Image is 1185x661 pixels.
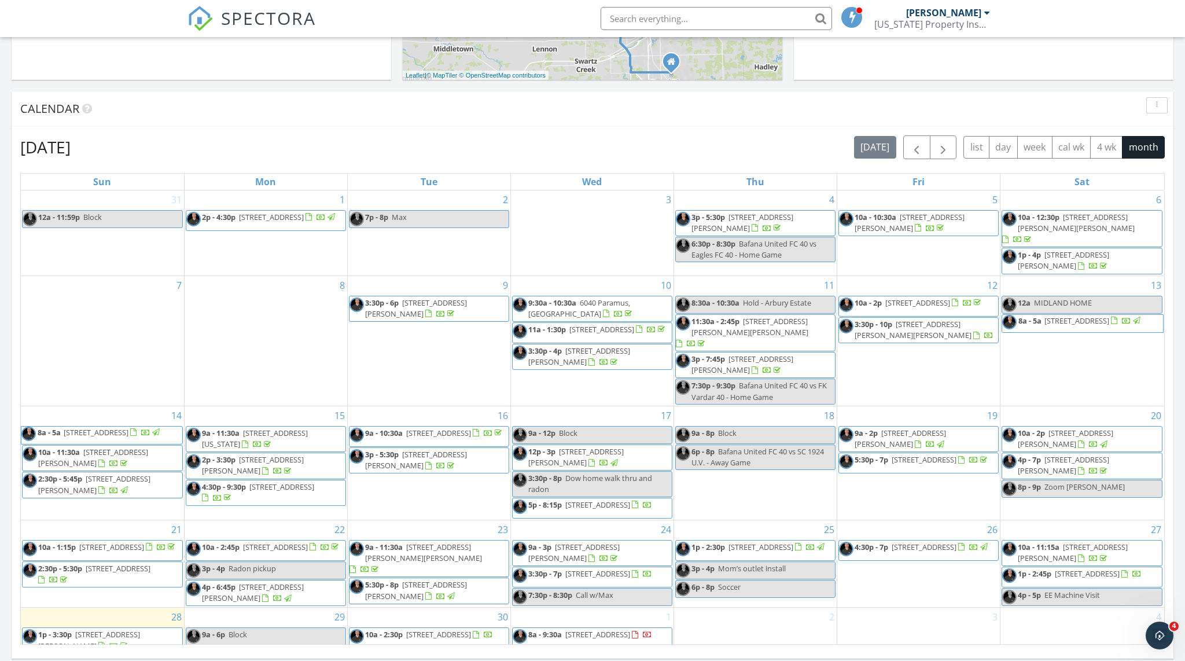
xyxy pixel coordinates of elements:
a: Go to September 14, 2025 [169,406,184,425]
a: Go to September 22, 2025 [332,520,347,539]
a: 2:30p - 5:30p [STREET_ADDRESS] [38,563,150,585]
span: [STREET_ADDRESS] [243,542,308,552]
img: heif_image.jpeg [839,542,853,556]
button: cal wk [1052,136,1091,159]
span: Max [392,212,407,222]
td: Go to September 5, 2025 [837,190,1000,276]
span: [STREET_ADDRESS][PERSON_NAME] [528,446,624,468]
a: 5:30p - 7p [STREET_ADDRESS] [838,453,999,473]
a: 10a - 1:15p [STREET_ADDRESS] [38,542,177,552]
a: Go to September 24, 2025 [658,520,674,539]
a: 1p - 4p [STREET_ADDRESS][PERSON_NAME] [1002,248,1162,274]
span: 11a - 1:30p [528,324,566,335]
td: Go to September 11, 2025 [674,276,837,406]
img: heif_image.jpeg [1002,212,1017,226]
a: 4:30p - 7p [STREET_ADDRESS] [855,542,989,552]
a: Monday [253,174,278,190]
a: 11:30a - 2:45p [STREET_ADDRESS][PERSON_NAME][PERSON_NAME] [676,316,808,348]
a: 1p - 2:30p [STREET_ADDRESS] [675,540,836,561]
img: heif_image.jpeg [349,298,364,312]
td: Go to September 18, 2025 [674,406,837,520]
a: 2p - 4:30p [STREET_ADDRESS] [202,212,337,222]
a: Go to September 16, 2025 [495,406,510,425]
span: 10a - 2:45p [202,542,240,552]
img: heif_image.jpeg [676,298,690,312]
a: 5p - 8:15p [STREET_ADDRESS] [528,500,652,510]
td: Go to September 7, 2025 [21,276,184,406]
span: MIDLAND HOME [1034,298,1092,308]
a: 4p - 7p [STREET_ADDRESS][PERSON_NAME] [1018,454,1109,476]
span: Bafana United FC 40 vs SC 1924 U.V. - Away Game [691,446,824,468]
a: Friday [910,174,927,190]
a: 2:30p - 5:45p [STREET_ADDRESS][PERSON_NAME] [38,473,150,495]
div: | [403,71,549,80]
a: Go to September 10, 2025 [658,276,674,295]
img: heif_image.jpeg [21,427,36,441]
a: 10a - 12:30p [STREET_ADDRESS][PERSON_NAME][PERSON_NAME] [1002,210,1162,248]
img: heif_image.jpeg [839,428,853,442]
span: [STREET_ADDRESS] [565,500,630,510]
span: 3:30p - 6p [365,298,399,308]
span: [STREET_ADDRESS][PERSON_NAME] [528,542,620,563]
a: 3p - 5:30p [STREET_ADDRESS][PERSON_NAME] [365,449,467,471]
td: Go to September 1, 2025 [184,190,347,276]
a: 8a - 5a [STREET_ADDRESS] [21,426,183,445]
a: 9:30a - 10:30a 6040 Paramus, [GEOGRAPHIC_DATA] [512,296,672,322]
button: day [989,136,1018,159]
span: 7p - 8p [365,212,388,222]
a: 4:30p - 9:30p [STREET_ADDRESS] [186,480,346,506]
a: 1p - 4p [STREET_ADDRESS][PERSON_NAME] [1018,249,1109,271]
span: Dow home walk thru and radon [528,473,652,494]
img: heif_image.jpeg [676,238,690,253]
a: 2p - 4:30p [STREET_ADDRESS] [186,210,346,231]
a: 3p - 5:30p [STREET_ADDRESS][PERSON_NAME] [691,212,793,233]
img: heif_image.jpeg [676,542,690,556]
span: 9a - 2p [855,428,878,438]
span: 5:30p - 7p [855,454,888,465]
span: 8:30a - 10:30a [691,298,739,308]
span: 9a - 10:30a [365,428,403,438]
div: Michigan Property Inspections [874,19,990,30]
td: Go to September 3, 2025 [510,190,674,276]
span: 4p - 7p [1018,454,1041,465]
td: Go to September 9, 2025 [347,276,510,406]
a: 3p - 5:30p [STREET_ADDRESS][PERSON_NAME] [675,210,836,236]
a: Saturday [1072,174,1092,190]
span: [STREET_ADDRESS][PERSON_NAME] [855,428,946,449]
a: 9:30a - 10:30a 6040 Paramus, [GEOGRAPHIC_DATA] [528,298,634,319]
a: 2:30p - 5:30p [STREET_ADDRESS] [22,561,183,587]
button: Next month [930,135,957,159]
a: 9a - 11:30a [STREET_ADDRESS][PERSON_NAME][PERSON_NAME] [349,540,509,578]
img: heif_image.jpeg [23,212,37,226]
td: Go to September 4, 2025 [674,190,837,276]
span: 9:30a - 10:30a [528,298,576,308]
a: 10a - 10:30a [STREET_ADDRESS][PERSON_NAME] [838,210,999,236]
span: [STREET_ADDRESS] [885,298,950,308]
span: 12a [1018,298,1031,308]
img: heif_image.jpeg [676,316,690,330]
a: Sunday [91,174,113,190]
a: Go to September 5, 2025 [990,190,1000,209]
td: Go to September 14, 2025 [21,406,184,520]
a: 8a - 5a [STREET_ADDRESS] [1002,315,1163,332]
span: 9a - 3p [528,542,551,552]
span: 3:30p - 4p [528,346,562,356]
a: 11a - 1:30p [STREET_ADDRESS] [512,322,672,343]
img: heif_image.jpeg [349,449,364,464]
span: [STREET_ADDRESS] [64,427,128,438]
a: 9a - 11:30a [STREET_ADDRESS][US_STATE] [186,426,346,452]
a: Go to September 4, 2025 [827,190,837,209]
a: 5:30p - 7p [STREET_ADDRESS] [855,454,989,465]
a: 9a - 3p [STREET_ADDRESS][PERSON_NAME] [528,542,620,563]
a: © MapTiler [426,72,458,79]
span: 3:30p - 8p [528,473,562,483]
a: Go to September 13, 2025 [1149,276,1164,295]
td: Go to September 21, 2025 [21,520,184,608]
a: 9a - 11:30a [STREET_ADDRESS][PERSON_NAME][PERSON_NAME] [349,542,482,574]
span: [STREET_ADDRESS][PERSON_NAME][PERSON_NAME] [365,542,482,563]
img: heif_image.jpeg [1002,542,1017,556]
img: heif_image.jpeg [839,319,853,333]
a: Go to September 1, 2025 [337,190,347,209]
td: Go to September 15, 2025 [184,406,347,520]
span: Block [718,428,737,438]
